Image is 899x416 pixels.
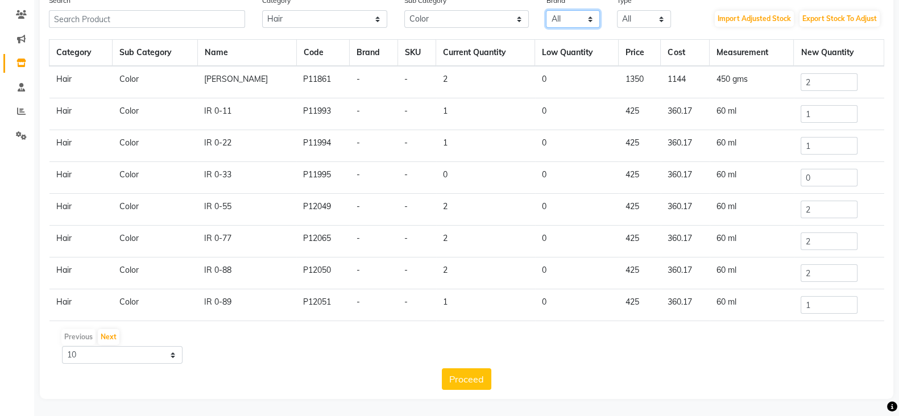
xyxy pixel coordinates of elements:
[49,40,113,66] th: Category
[296,257,349,289] td: P12050
[350,98,397,130] td: -
[113,130,198,162] td: Color
[661,194,710,226] td: 360.17
[296,130,349,162] td: P11994
[296,98,349,130] td: P11993
[661,162,710,194] td: 360.17
[197,40,296,66] th: Name
[197,321,296,353] td: IR 0-99
[661,257,710,289] td: 360.17
[436,162,535,194] td: 0
[49,194,113,226] td: Hair
[49,66,113,98] td: Hair
[49,162,113,194] td: Hair
[197,257,296,289] td: IR 0-88
[397,40,436,66] th: SKU
[436,194,535,226] td: 2
[397,289,436,321] td: -
[436,130,535,162] td: 1
[661,98,710,130] td: 360.17
[197,130,296,162] td: IR 0-22
[49,289,113,321] td: Hair
[661,40,710,66] th: Cost
[113,194,198,226] td: Color
[661,289,710,321] td: 360.17
[436,40,535,66] th: Current Quantity
[619,194,661,226] td: 425
[661,226,710,257] td: 360.17
[619,257,661,289] td: 425
[436,289,535,321] td: 1
[710,130,794,162] td: 60 ml
[397,162,436,194] td: -
[397,194,436,226] td: -
[710,289,794,321] td: 60 ml
[49,98,113,130] td: Hair
[296,162,349,194] td: P11995
[619,289,661,321] td: 425
[397,66,436,98] td: -
[710,66,794,98] td: 450 gms
[197,226,296,257] td: IR 0-77
[661,66,710,98] td: 1144
[535,66,619,98] td: 0
[397,98,436,130] td: -
[535,40,619,66] th: Low Quantity
[296,321,349,353] td: P12130
[397,257,436,289] td: -
[296,40,349,66] th: Code
[619,98,661,130] td: 425
[619,66,661,98] td: 1350
[710,194,794,226] td: 60 ml
[436,226,535,257] td: 2
[397,130,436,162] td: -
[350,66,397,98] td: -
[350,289,397,321] td: -
[350,257,397,289] td: -
[49,257,113,289] td: Hair
[296,289,349,321] td: P12051
[113,162,198,194] td: Color
[197,66,296,98] td: [PERSON_NAME]
[49,226,113,257] td: Hair
[535,257,619,289] td: 0
[710,321,794,353] td: 60 ml
[442,368,491,390] button: Proceed
[619,321,661,353] td: 425
[436,66,535,98] td: 2
[49,10,245,28] input: Search Product
[350,226,397,257] td: -
[98,329,119,345] button: Next
[535,162,619,194] td: 0
[350,40,397,66] th: Brand
[535,226,619,257] td: 0
[197,194,296,226] td: IR 0-55
[350,194,397,226] td: -
[619,162,661,194] td: 425
[113,226,198,257] td: Color
[296,226,349,257] td: P12065
[710,98,794,130] td: 60 ml
[661,130,710,162] td: 360.17
[49,130,113,162] td: Hair
[436,257,535,289] td: 2
[799,11,880,27] button: Export Stock To Adjust
[397,226,436,257] td: -
[715,11,794,27] button: Import Adjusted Stock
[113,66,198,98] td: Color
[710,162,794,194] td: 60 ml
[535,130,619,162] td: 0
[661,321,710,353] td: 360.17
[113,289,198,321] td: Color
[113,321,198,353] td: Color
[296,194,349,226] td: P12049
[197,162,296,194] td: IR 0-33
[350,162,397,194] td: -
[113,257,198,289] td: Color
[113,98,198,130] td: Color
[710,40,794,66] th: Measurement
[197,289,296,321] td: IR 0-89
[710,257,794,289] td: 60 ml
[535,194,619,226] td: 0
[619,226,661,257] td: 425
